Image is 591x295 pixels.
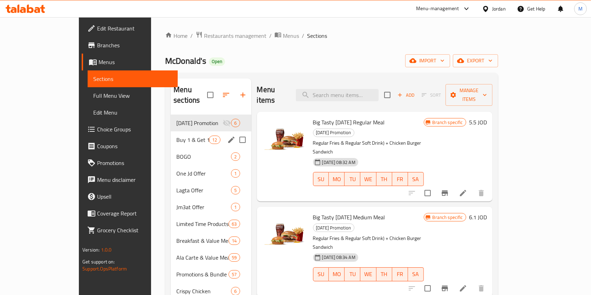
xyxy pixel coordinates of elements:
[171,182,251,199] div: Lagta Offer5
[93,75,172,83] span: Sections
[319,159,358,166] span: [DATE] 08:32 AM
[313,172,329,186] button: SU
[176,152,231,161] span: BOGO
[396,91,415,99] span: Add
[98,58,172,66] span: Menus
[204,32,266,40] span: Restaurants management
[332,174,342,184] span: MO
[229,220,240,228] div: items
[360,267,376,281] button: WE
[395,269,405,279] span: FR
[82,37,178,54] a: Branches
[345,172,360,186] button: TU
[459,189,467,197] a: Edit menu item
[229,253,240,262] div: items
[313,224,354,232] div: Ramadan Promotion
[458,56,492,65] span: export
[97,142,172,150] span: Coupons
[97,192,172,201] span: Upsell
[313,129,354,137] span: [DATE] Promotion
[313,117,385,128] span: Big Tasty [DATE] Regular Meal
[88,104,178,121] a: Edit Menu
[88,87,178,104] a: Full Menu View
[408,172,424,186] button: SA
[231,153,239,160] span: 2
[176,136,209,144] span: Buy 1 & Get 1 Free
[88,70,178,87] a: Sections
[492,5,506,13] div: Jordan
[395,174,405,184] span: FR
[392,267,408,281] button: FR
[171,148,251,165] div: BOGO2
[82,138,178,155] a: Coupons
[231,288,239,295] span: 6
[203,88,218,102] span: Select all sections
[411,56,444,65] span: import
[231,203,240,211] div: items
[446,84,492,106] button: Manage items
[209,59,225,64] span: Open
[229,270,240,279] div: items
[453,54,498,67] button: export
[97,176,172,184] span: Menu disclaimer
[313,234,424,252] p: Regular Fries & Regular Soft Drink) + Chicken Burger Sandwich
[97,209,172,218] span: Coverage Report
[329,172,345,186] button: MO
[313,129,354,137] div: Ramadan Promotion
[171,131,251,148] div: Buy 1 & Get 1 Free12edit
[436,185,453,201] button: Branch-specific-item
[231,119,240,127] div: items
[263,117,307,162] img: Big Tasty Ramadan Regular Meal
[313,267,329,281] button: SU
[196,31,266,40] a: Restaurants management
[82,257,115,266] span: Get support on:
[226,135,237,145] button: edit
[302,32,304,40] li: /
[408,267,424,281] button: SA
[176,119,223,127] span: [DATE] Promotion
[174,84,207,105] h2: Menu sections
[231,169,240,178] div: items
[296,89,379,101] input: search
[469,212,487,222] h6: 6.1 JOD
[263,212,307,257] img: Big Tasty Ramadan Medium Meal
[171,165,251,182] div: One Jd Offer1
[283,32,299,40] span: Menus
[101,245,112,254] span: 1.0.0
[395,90,417,101] button: Add
[430,119,466,126] span: Branch specific
[316,174,326,184] span: SU
[82,121,178,138] a: Choice Groups
[319,254,358,261] span: [DATE] 08:34 AM
[411,174,421,184] span: SA
[473,185,490,201] button: delete
[176,253,229,262] span: Ala Carte & Value Meals
[165,31,498,40] nav: breadcrumb
[231,120,239,126] span: 6
[176,270,229,279] span: Promotions & Bundle Meals
[93,91,172,100] span: Full Menu View
[176,203,231,211] span: Jm3at Offer
[231,204,239,211] span: 1
[235,87,251,103] button: Add section
[363,174,373,184] span: WE
[176,220,229,228] span: Limited Time Products
[307,32,327,40] span: Sections
[218,87,235,103] span: Sort sections
[97,41,172,49] span: Branches
[395,90,417,101] span: Add item
[231,186,240,194] div: items
[329,267,345,281] button: MO
[347,174,358,184] span: TU
[176,236,229,245] div: Breakfast & Value Meals
[176,186,231,194] span: Lagta Offer
[171,249,251,266] div: Ala Carte & Value Meals59
[392,172,408,186] button: FR
[451,86,487,104] span: Manage items
[82,264,127,273] a: Support.OpsPlatform
[82,205,178,222] a: Coverage Report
